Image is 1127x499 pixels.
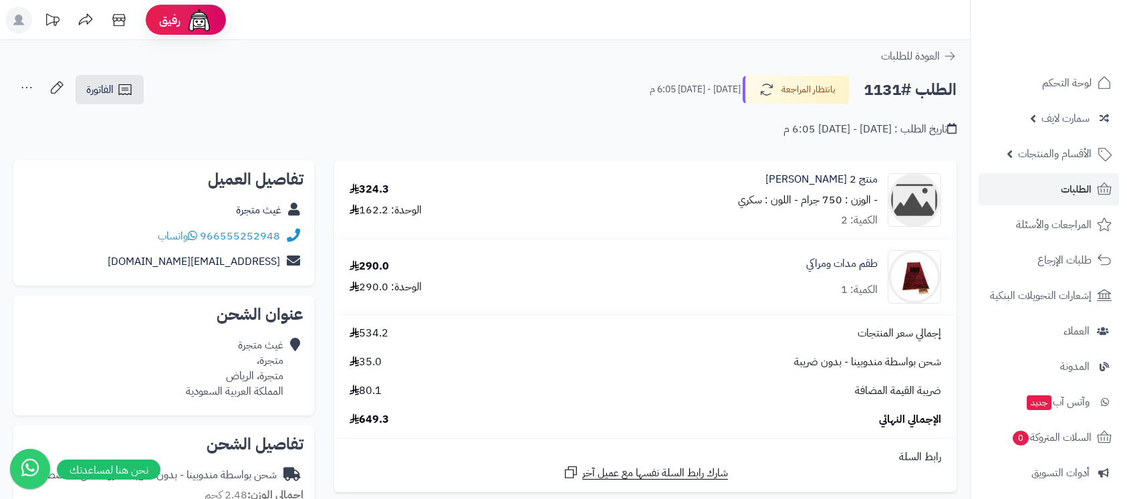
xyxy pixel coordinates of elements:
a: لوحة التحكم [979,67,1119,99]
span: المراجعات والأسئلة [1016,215,1092,234]
span: الأقسام والمنتجات [1018,144,1092,163]
span: 35.0 [350,355,382,370]
div: تاريخ الطلب : [DATE] - [DATE] 6:05 م [783,122,957,137]
div: 324.3 [350,182,389,197]
small: - الوزن : 750 جرام [801,192,878,208]
span: الطلبات [1061,180,1092,199]
span: الفاتورة [86,82,114,98]
span: 0 [1013,431,1029,445]
a: وآتس آبجديد [979,386,1119,418]
a: طقم مدات ومراكي [806,256,878,272]
span: 534.2 [350,326,388,341]
span: جديد [1027,395,1051,410]
a: 966555252948 [200,228,280,244]
a: أدوات التسويق [979,457,1119,489]
h2: تفاصيل الشحن [24,436,303,452]
a: [EMAIL_ADDRESS][DOMAIN_NAME] [108,254,280,270]
a: العملاء [979,315,1119,347]
div: الكمية: 2 [841,213,878,228]
a: غيث متجرة [236,202,281,218]
span: إشعارات التحويلات البنكية [990,286,1092,305]
span: المدونة [1060,357,1090,376]
a: تحديثات المنصة [35,7,69,37]
a: شارك رابط السلة نفسها مع عميل آخر [563,464,728,481]
div: الكمية: 1 [841,282,878,298]
span: وآتس آب [1025,393,1090,411]
span: شارك رابط السلة نفسها مع عميل آخر [582,466,728,481]
button: بانتظار المراجعة [743,76,850,104]
span: 80.1 [350,383,382,399]
img: ai-face.png [186,7,213,33]
span: رفيق [159,12,180,28]
div: شحن بواسطة مندوبينا - بدون ضريبة [35,468,277,483]
div: الوحدة: 162.2 [350,203,422,218]
a: منتج 2 [PERSON_NAME] [765,172,878,187]
a: الفاتورة [76,75,144,104]
span: العملاء [1063,322,1090,340]
span: سمارت لايف [1041,109,1090,128]
a: الطلبات [979,173,1119,205]
a: واتساب [158,228,197,244]
h2: تفاصيل العميل [24,171,303,187]
a: المدونة [979,351,1119,383]
h2: عنوان الشحن [24,306,303,322]
small: - اللون : سكري [738,192,798,208]
h2: الطلب #1131 [864,76,957,104]
img: no_image-90x90.png [888,173,941,227]
span: 649.3 [350,412,389,427]
a: طلبات الإرجاع [979,244,1119,276]
span: أدوات التسويق [1031,464,1090,482]
span: لوحة التحكم [1042,74,1092,92]
small: [DATE] - [DATE] 6:05 م [650,83,741,96]
span: ضريبة القيمة المضافة [855,383,941,399]
span: العودة للطلبات [881,48,940,64]
span: السلات المتروكة [1011,428,1092,447]
div: رابط السلة [340,450,951,465]
div: 290.0 [350,259,389,274]
span: إجمالي سعر المنتجات [858,326,941,341]
div: الوحدة: 290.0 [350,280,422,295]
a: المراجعات والأسئلة [979,209,1119,241]
div: غيث متجرة متجرة، متجرة، الرياض المملكة العربية السعودية [186,338,283,399]
span: طلبات الإرجاع [1037,251,1092,270]
span: شحن بواسطة مندوبينا - بدون ضريبة [794,355,941,370]
a: السلات المتروكة0 [979,421,1119,454]
a: العودة للطلبات [881,48,957,64]
span: الإجمالي النهائي [879,412,941,427]
a: إشعارات التحويلات البنكية [979,280,1119,312]
img: SALLA-418614993-90x90.jpg [888,250,941,304]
